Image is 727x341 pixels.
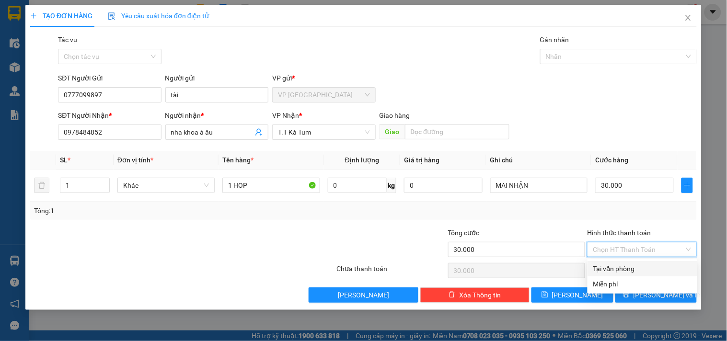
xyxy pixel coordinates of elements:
[255,128,263,136] span: user-add
[222,178,320,193] input: VD: Bàn, Ghế
[112,8,209,31] div: VP [GEOGRAPHIC_DATA]
[335,263,447,280] div: Chưa thanh toán
[112,31,209,43] div: phủ
[338,290,389,300] span: [PERSON_NAME]
[309,287,418,303] button: [PERSON_NAME]
[380,124,405,139] span: Giao
[623,291,630,299] span: printer
[540,36,569,44] label: Gán nhãn
[30,12,92,20] span: TẠO ĐƠN HÀNG
[345,156,379,164] span: Định lượng
[490,178,588,193] input: Ghi Chú
[593,263,692,274] div: Tại văn phòng
[123,178,209,193] span: Khác
[108,12,209,20] span: Yêu cầu xuất hóa đơn điện tử
[542,291,548,299] span: save
[272,112,299,119] span: VP Nhận
[486,151,591,170] th: Ghi chú
[165,110,268,121] div: Người nhận
[58,110,161,121] div: SĐT Người Nhận
[58,73,161,83] div: SĐT Người Gửi
[531,287,613,303] button: save[PERSON_NAME]
[8,31,105,43] div: tuân
[615,287,697,303] button: printer[PERSON_NAME] và In
[420,287,530,303] button: deleteXóa Thông tin
[459,290,501,300] span: Xóa Thông tin
[681,178,693,193] button: plus
[8,8,105,31] div: VP [GEOGRAPHIC_DATA]
[552,290,603,300] span: [PERSON_NAME]
[272,73,375,83] div: VP gửi
[387,178,396,193] span: kg
[108,12,115,20] img: icon
[380,112,410,119] span: Giao hàng
[684,14,692,22] span: close
[117,156,153,164] span: Đơn vị tính
[448,229,480,237] span: Tổng cước
[8,43,105,56] div: 0976927945
[278,125,369,139] span: T.T Kà Tum
[278,88,369,102] span: VP Tân Bình
[34,205,281,216] div: Tổng: 1
[675,5,702,32] button: Close
[112,9,135,19] span: Nhận:
[58,36,77,44] label: Tác vụ
[8,9,23,19] span: Gửi:
[405,124,509,139] input: Dọc đường
[682,182,692,189] span: plus
[593,279,692,289] div: Miễn phí
[595,156,628,164] span: Cước hàng
[449,291,455,299] span: delete
[404,156,439,164] span: Giá trị hàng
[7,63,22,73] span: CR :
[165,73,268,83] div: Người gửi
[634,290,701,300] span: [PERSON_NAME] và In
[34,178,49,193] button: delete
[404,178,483,193] input: 0
[112,43,209,56] div: 0943220552
[30,12,37,19] span: plus
[60,156,68,164] span: SL
[7,62,107,73] div: 40.000
[222,156,254,164] span: Tên hàng
[587,229,651,237] label: Hình thức thanh toán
